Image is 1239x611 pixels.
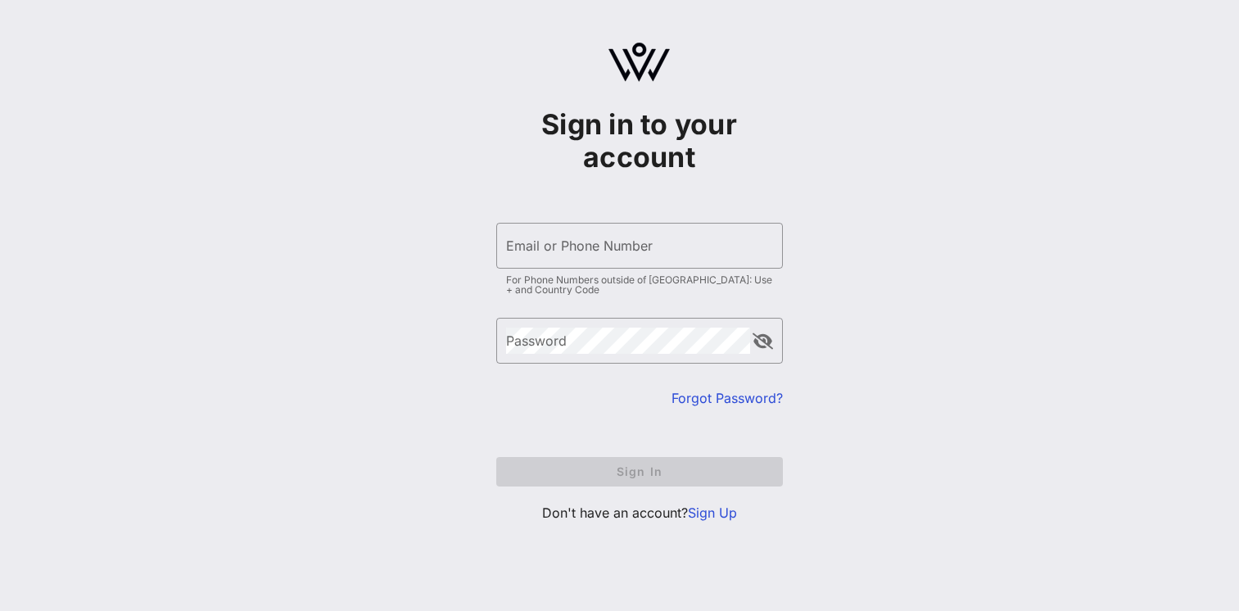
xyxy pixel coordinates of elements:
img: logo.svg [608,43,670,82]
button: append icon [753,333,773,350]
h1: Sign in to your account [496,108,783,174]
a: Sign Up [688,505,737,521]
div: For Phone Numbers outside of [GEOGRAPHIC_DATA]: Use + and Country Code [506,275,773,295]
a: Forgot Password? [672,390,783,406]
p: Don't have an account? [496,503,783,523]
